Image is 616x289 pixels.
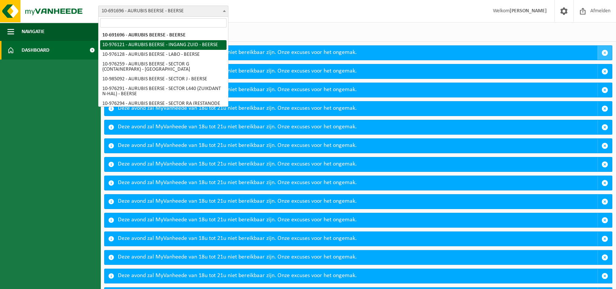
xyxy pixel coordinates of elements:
div: Deze avond zal MyVanheede van 18u tot 21u niet bereikbaar zijn. Onze excuses voor het ongemak. [118,232,597,246]
span: 10-691696 - AURUBIS BEERSE - BEERSE [99,6,228,16]
div: Deze avond zal MyVanheede van 18u tot 21u niet bereikbaar zijn. Onze excuses voor het ongemak. [118,157,597,171]
li: 10-976294 - AURUBIS BEERSE - SECTOR RA (RESTANODE MAGAZIJN) - BEERSE [100,99,227,114]
li: 10-976128 - AURUBIS BEERSE - LABO - BEERSE [100,50,227,60]
span: 10-691696 - AURUBIS BEERSE - BEERSE [98,6,228,17]
div: Deze avond zal MyVanheede van 18u tot 21u niet bereikbaar zijn. Onze excuses voor het ongemak. [118,195,597,209]
span: Dashboard [22,41,49,60]
div: Deze avond zal MyVanheede van 18u tot 21u niet bereikbaar zijn. Onze excuses voor het ongemak. [118,83,597,97]
li: 10-985092 - AURUBIS BEERSE - SECTOR J - BEERSE [100,74,227,84]
div: Deze avond zal MyVanheede van 18u tot 21u niet bereikbaar zijn. Onze excuses voor het ongemak. [118,102,597,116]
div: Deze avond zal MyVanheede van 18u tot 21u niet bereikbaar zijn. Onze excuses voor het ongemak. [118,176,597,190]
div: Deze avond zal MyVanheede van 18u tot 21u niet bereikbaar zijn. Onze excuses voor het ongemak. [118,213,597,227]
li: 10-976291 - AURUBIS BEERSE - SECTOR L440 (ZUIKDANT N-HAL) - BEERSE [100,84,227,99]
div: Deze avond zal MyVanheede van 18u tot 21u niet bereikbaar zijn. Onze excuses voor het ongemak. [118,46,597,60]
div: Deze avond zal MyVanheede van 18u tot 21u niet bereikbaar zijn. Onze excuses voor het ongemak. [118,250,597,264]
li: 10-976121 - AURUBIS BEERSE - INGANG ZUID - BEERSE [100,40,227,50]
div: Deze avond zal MyVanheede van 18u tot 21u niet bereikbaar zijn. Onze excuses voor het ongemak. [118,64,597,78]
div: Deze avond zal MyVanheede van 18u tot 21u niet bereikbaar zijn. Onze excuses voor het ongemak. [118,139,597,153]
span: Navigatie [22,22,45,41]
div: Deze avond zal MyVanheede van 18u tot 21u niet bereikbaar zijn. Onze excuses voor het ongemak. [118,120,597,134]
strong: [PERSON_NAME] [510,8,547,14]
div: Deze avond zal MyVanheede van 18u tot 21u niet bereikbaar zijn. Onze excuses voor het ongemak. [118,269,597,283]
li: 10-976259 - AURUBIS BEERSE - SECTOR G (CONTAINERPARK) - [GEOGRAPHIC_DATA] [100,60,227,74]
li: 10-691696 - AURUBIS BEERSE - BEERSE [100,30,227,40]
